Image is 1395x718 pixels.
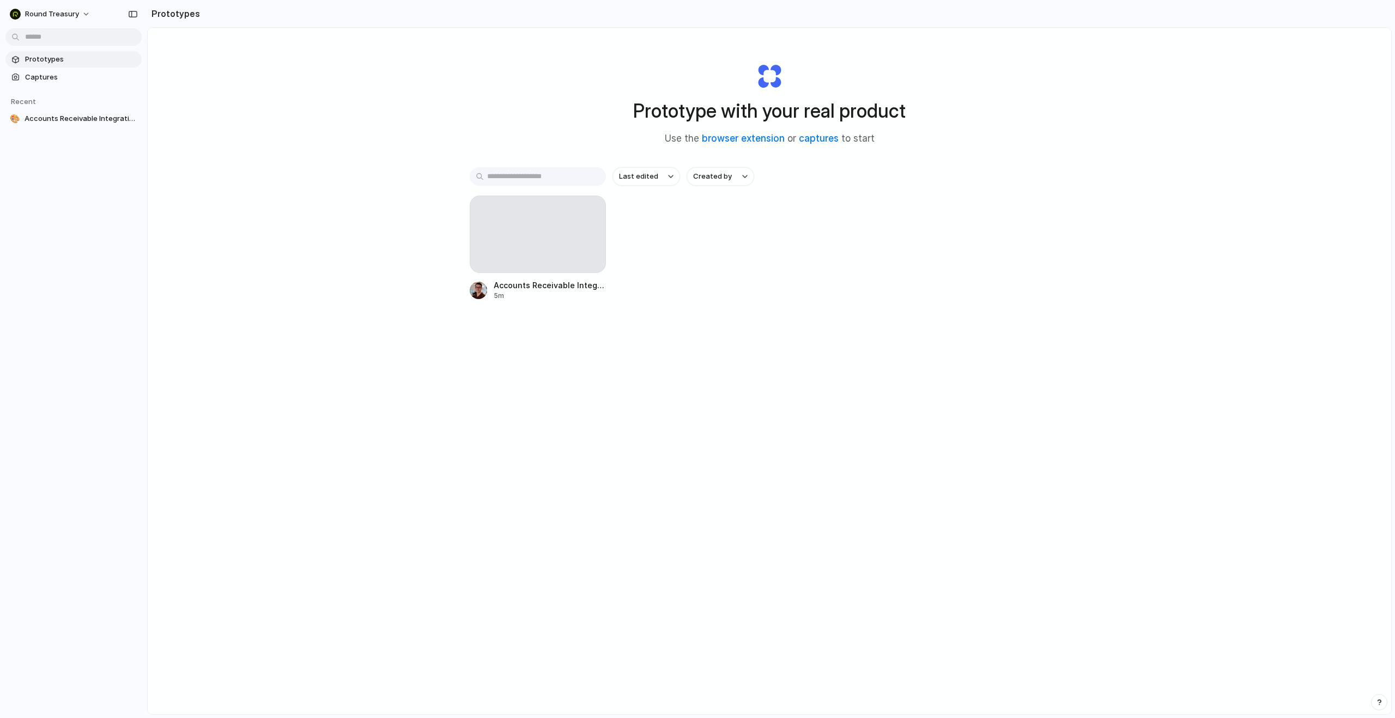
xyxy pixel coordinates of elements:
a: browser extension [702,133,785,144]
button: Round Treasury [5,5,96,23]
h1: Prototype with your real product [633,96,906,125]
button: Created by [687,167,754,186]
a: Accounts Receivable Integration for Payments Dashboard5m [470,196,606,301]
span: Round Treasury [25,9,79,20]
span: Created by [693,171,732,182]
span: Accounts Receivable Integration for Payments Dashboard [494,279,606,291]
span: Last edited [619,171,658,182]
div: 5m [494,291,606,301]
a: captures [799,133,839,144]
h2: Prototypes [147,7,200,20]
span: Use the or to start [665,132,875,146]
button: Last edited [612,167,680,186]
